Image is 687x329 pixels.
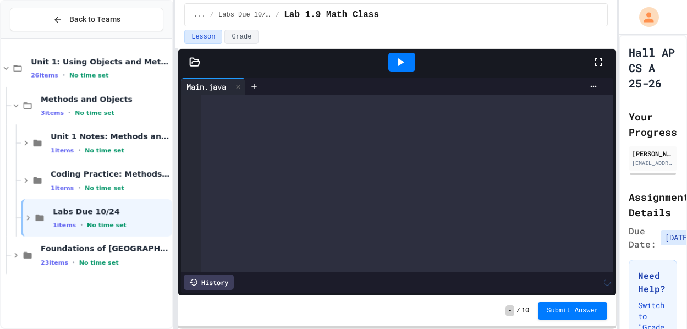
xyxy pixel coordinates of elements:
div: Main.java [181,81,232,92]
div: My Account [628,4,662,30]
span: Due Date: [629,224,656,251]
button: Lesson [184,30,222,44]
span: Back to Teams [69,14,120,25]
div: [PERSON_NAME] [632,149,674,158]
span: Unit 1: Using Objects and Methods [31,57,170,67]
span: 1 items [53,222,76,229]
span: • [78,146,80,155]
span: No time set [69,72,109,79]
span: Unit 1 Notes: Methods and Objects [51,131,170,141]
span: 1 items [51,184,74,191]
span: Foundations of [GEOGRAPHIC_DATA] [41,244,170,254]
span: • [63,71,65,80]
h3: Need Help? [638,269,668,295]
div: Main.java [181,78,245,95]
button: Grade [224,30,259,44]
span: / [276,10,279,19]
span: • [73,258,75,267]
span: No time set [85,184,124,191]
span: • [68,108,70,117]
span: / [210,10,214,19]
button: Back to Teams [10,8,163,31]
span: No time set [75,109,114,117]
span: • [78,183,80,192]
span: No time set [85,147,124,154]
span: • [80,221,83,229]
span: - [505,305,514,316]
span: / [516,306,520,315]
span: Lab 1.9 Math Class [284,8,379,21]
span: Coding Practice: Methods and Objects [51,169,170,179]
span: 26 items [31,72,58,79]
h2: Assignment Details [629,189,677,220]
span: Labs Due 10/24 [218,10,271,19]
span: 10 [521,306,529,315]
span: ... [194,10,206,19]
span: 23 items [41,259,68,266]
span: No time set [87,222,127,229]
span: No time set [79,259,119,266]
span: Labs Due 10/24 [53,206,170,216]
div: History [184,275,234,290]
div: [EMAIL_ADDRESS][DOMAIN_NAME] [632,159,674,167]
button: Submit Answer [538,302,607,320]
h2: Your Progress [629,109,677,140]
h1: Hall AP CS A 25-26 [629,45,677,91]
span: 1 items [51,147,74,154]
span: Methods and Objects [41,94,170,104]
span: Submit Answer [547,306,598,315]
span: 3 items [41,109,64,117]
